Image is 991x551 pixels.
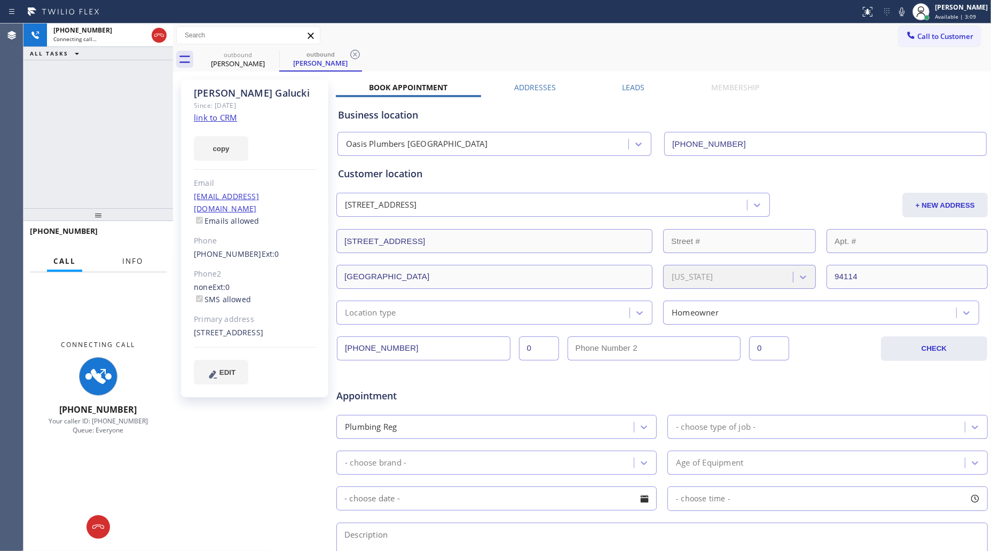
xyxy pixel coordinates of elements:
div: Phone2 [194,268,316,280]
input: Emails allowed [196,217,203,224]
div: [PERSON_NAME] [198,59,278,68]
span: Ext: 0 [213,282,230,292]
span: Call [53,256,76,266]
span: ALL TASKS [30,50,68,57]
div: Plumbing Reg [345,421,397,433]
div: [PERSON_NAME] [280,58,361,68]
div: - choose brand - [345,456,406,469]
span: Available | 3:09 [935,13,976,20]
input: SMS allowed [196,295,203,302]
input: Address [336,229,652,253]
span: Connecting call… [53,35,97,43]
button: + NEW ADDRESS [902,193,988,217]
button: EDIT [194,360,248,384]
input: Search [177,27,320,44]
span: Info [122,256,143,266]
input: Phone Number [337,336,510,360]
div: Jon Galucki [198,48,278,72]
button: ALL TASKS [23,47,90,60]
div: Homeowner [672,306,719,319]
div: [PERSON_NAME] [935,3,988,12]
div: Jon Galucki [280,48,361,70]
div: Location type [345,306,396,319]
label: Book Appointment [369,82,447,92]
input: Phone Number [664,132,987,156]
div: Customer location [338,167,986,181]
label: Leads [623,82,645,92]
input: ZIP [827,265,988,289]
div: Oasis Plumbers [GEOGRAPHIC_DATA] [346,138,487,151]
label: Membership [711,82,759,92]
button: copy [194,136,248,161]
button: Hang up [152,28,167,43]
label: Emails allowed [194,216,259,226]
div: Primary address [194,313,316,326]
input: Ext. [519,336,559,360]
input: - choose date - [336,486,657,510]
span: [PHONE_NUMBER] [53,26,112,35]
button: Mute [894,4,909,19]
div: Since: [DATE] [194,99,316,112]
div: [PERSON_NAME] Galucki [194,87,316,99]
div: - choose type of job - [676,421,756,433]
a: link to CRM [194,112,237,123]
button: Call to Customer [899,26,980,46]
div: outbound [280,50,361,58]
div: Business location [338,108,986,122]
button: Hang up [86,515,110,539]
span: Connecting Call [61,340,136,349]
button: Info [116,251,150,272]
input: Apt. # [827,229,988,253]
div: Age of Equipment [676,456,743,469]
input: Street # [663,229,816,253]
input: Phone Number 2 [568,336,741,360]
span: Your caller ID: [PHONE_NUMBER] Queue: Everyone [49,416,148,435]
button: CHECK [881,336,988,361]
a: [EMAIL_ADDRESS][DOMAIN_NAME] [194,191,259,214]
div: none [194,281,316,306]
div: Phone [194,235,316,247]
div: Email [194,177,316,190]
span: [PHONE_NUMBER] [30,226,98,236]
span: EDIT [219,368,235,376]
input: City [336,265,652,289]
label: Addresses [514,82,556,92]
a: [PHONE_NUMBER] [194,249,262,259]
input: Ext. 2 [749,336,789,360]
span: Call to Customer [917,32,973,41]
button: Call [47,251,82,272]
div: outbound [198,51,278,59]
span: - choose time - [676,493,730,503]
div: [STREET_ADDRESS] [194,327,316,339]
span: Ext: 0 [262,249,279,259]
div: [STREET_ADDRESS] [345,199,416,211]
span: [PHONE_NUMBER] [60,404,137,415]
label: SMS allowed [194,294,251,304]
span: Appointment [336,389,552,403]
